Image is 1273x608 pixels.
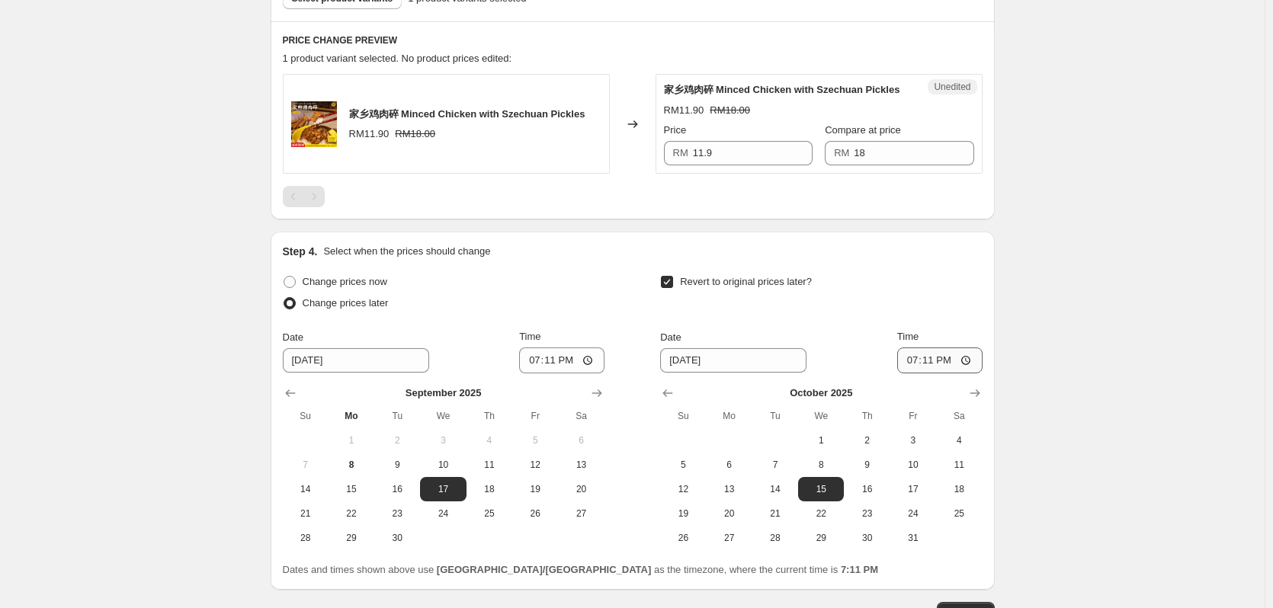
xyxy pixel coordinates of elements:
th: Friday [890,404,936,428]
span: 1 [804,434,838,446]
span: Mo [335,410,368,422]
button: Friday September 19 2025 [512,477,558,501]
span: 4 [942,434,976,446]
span: 26 [666,532,700,544]
span: 22 [804,507,838,520]
button: Tuesday October 21 2025 [752,501,798,526]
span: 4 [473,434,506,446]
button: Friday October 10 2025 [890,453,936,477]
button: Wednesday October 22 2025 [798,501,844,526]
button: Sunday September 7 2025 [283,453,329,477]
strike: RM18.00 [395,126,435,142]
th: Tuesday [752,404,798,428]
span: 12 [518,459,552,471]
span: Su [666,410,700,422]
span: 6 [564,434,598,446]
span: 30 [380,532,414,544]
button: Show previous month, August 2025 [280,382,301,404]
span: 20 [564,483,598,495]
p: Select when the prices should change [323,244,490,259]
span: 23 [380,507,414,520]
button: Tuesday September 2 2025 [374,428,420,453]
span: Th [473,410,506,422]
button: Sunday October 5 2025 [660,453,706,477]
button: Tuesday October 14 2025 [752,477,798,501]
input: 12:00 [897,347,983,373]
span: 27 [713,532,746,544]
span: 11 [942,459,976,471]
span: Su [289,410,322,422]
button: Saturday September 20 2025 [558,477,604,501]
span: 14 [758,483,792,495]
span: We [804,410,838,422]
span: Fr [896,410,930,422]
button: Saturday September 6 2025 [558,428,604,453]
span: Dates and times shown above use as the timezone, where the current time is [283,564,879,575]
button: Thursday October 16 2025 [844,477,890,501]
button: Saturday October 4 2025 [936,428,982,453]
th: Sunday [660,404,706,428]
button: Sunday October 12 2025 [660,477,706,501]
span: 25 [942,507,976,520]
button: Monday September 1 2025 [329,428,374,453]
span: Date [660,331,681,343]
span: 7 [758,459,792,471]
span: 30 [850,532,883,544]
button: Show next month, October 2025 [586,382,608,404]
span: 7 [289,459,322,471]
button: Friday September 12 2025 [512,453,558,477]
span: 23 [850,507,883,520]
button: Friday October 24 2025 [890,501,936,526]
button: Wednesday October 1 2025 [798,428,844,453]
span: 21 [289,507,322,520]
button: Thursday September 11 2025 [467,453,512,477]
button: Sunday October 19 2025 [660,501,706,526]
span: Sa [564,410,598,422]
button: Today Monday September 8 2025 [329,453,374,477]
button: Saturday October 25 2025 [936,501,982,526]
button: Friday September 26 2025 [512,501,558,526]
span: 18 [473,483,506,495]
span: 11 [473,459,506,471]
nav: Pagination [283,186,325,207]
input: 9/8/2025 [660,348,806,373]
button: Tuesday October 7 2025 [752,453,798,477]
button: Wednesday September 3 2025 [420,428,466,453]
span: 14 [289,483,322,495]
span: 22 [335,507,368,520]
button: Thursday September 18 2025 [467,477,512,501]
span: RM [673,147,688,158]
span: 10 [426,459,460,471]
h2: Step 4. [283,244,318,259]
span: 5 [518,434,552,446]
span: 26 [518,507,552,520]
button: Saturday September 13 2025 [558,453,604,477]
button: Saturday September 27 2025 [558,501,604,526]
button: Saturday October 18 2025 [936,477,982,501]
th: Wednesday [798,404,844,428]
button: Monday October 20 2025 [707,501,752,526]
th: Saturday [936,404,982,428]
button: Thursday October 9 2025 [844,453,890,477]
span: 29 [335,532,368,544]
span: 24 [896,507,930,520]
th: Sunday [283,404,329,428]
button: Monday September 29 2025 [329,526,374,550]
button: Thursday September 4 2025 [467,428,512,453]
button: Sunday September 21 2025 [283,501,329,526]
span: Price [664,124,687,136]
button: Friday September 5 2025 [512,428,558,453]
span: Date [283,331,303,343]
span: 12 [666,483,700,495]
button: Tuesday September 16 2025 [374,477,420,501]
b: 7:11 PM [841,564,878,575]
span: 19 [518,483,552,495]
button: Sunday September 14 2025 [283,477,329,501]
span: 24 [426,507,460,520]
span: 2 [380,434,414,446]
span: Th [850,410,883,422]
img: MincedChicken_80x.png [291,101,337,147]
span: 6 [713,459,746,471]
button: Tuesday September 23 2025 [374,501,420,526]
th: Thursday [844,404,890,428]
